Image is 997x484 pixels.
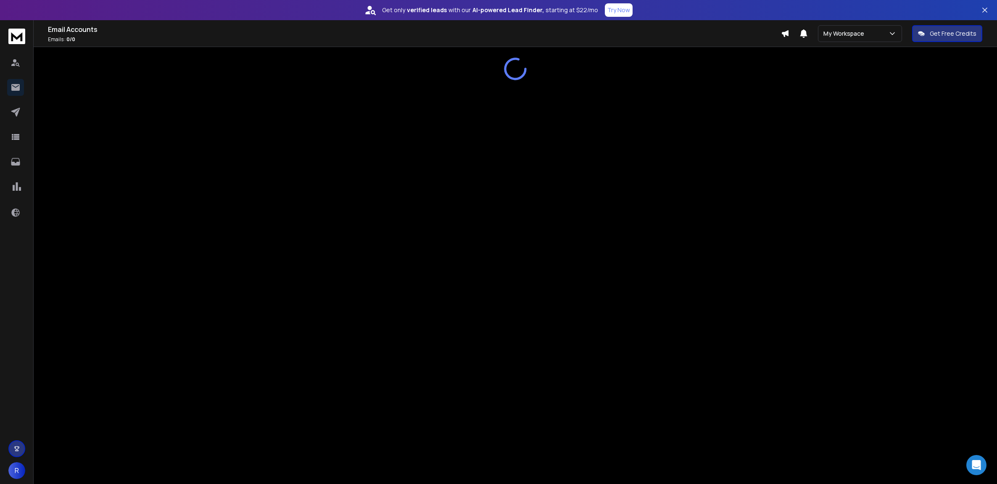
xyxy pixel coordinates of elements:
div: Open Intercom Messenger [966,455,986,475]
p: Get only with our starting at $22/mo [382,6,598,14]
span: 0 / 0 [66,36,75,43]
p: Emails : [48,36,781,43]
strong: AI-powered Lead Finder, [472,6,544,14]
button: R [8,462,25,479]
p: Get Free Credits [930,29,976,38]
p: My Workspace [823,29,868,38]
p: Try Now [607,6,630,14]
button: Get Free Credits [912,25,982,42]
button: Try Now [605,3,633,17]
strong: verified leads [407,6,447,14]
h1: Email Accounts [48,24,781,34]
img: logo [8,29,25,44]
